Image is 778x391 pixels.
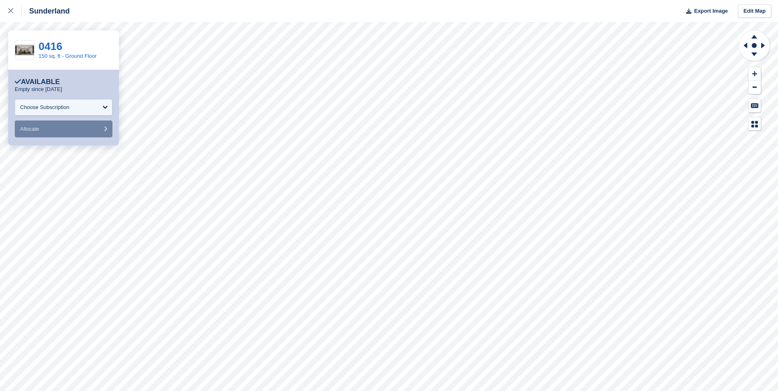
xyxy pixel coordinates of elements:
div: Sunderland [22,6,70,16]
span: Allocate [20,126,39,132]
button: Export Image [681,5,728,18]
span: Export Image [694,7,728,15]
button: Keyboard Shortcuts [748,99,761,112]
div: Choose Subscription [20,103,69,111]
a: 0416 [39,40,62,52]
img: 150%20SQ.FT-2.jpg [15,45,34,55]
button: Zoom Out [748,81,761,94]
a: Edit Map [738,5,771,18]
button: Zoom In [748,67,761,81]
p: Empty since [DATE] [15,86,62,93]
div: Available [15,78,60,86]
a: 150 sq. ft - Ground Floor [39,53,97,59]
button: Allocate [15,120,112,137]
button: Map Legend [748,117,761,131]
